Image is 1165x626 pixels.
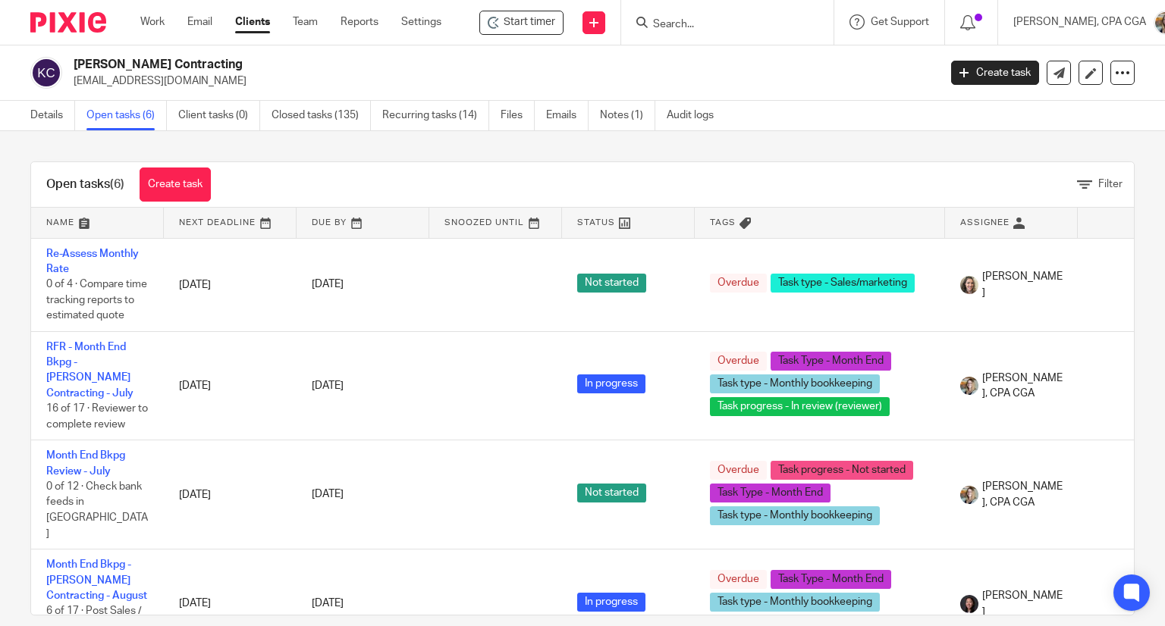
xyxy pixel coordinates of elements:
td: [DATE] [164,331,297,440]
a: Team [293,14,318,30]
p: [PERSON_NAME], CPA CGA [1013,14,1146,30]
span: Task progress - In review (reviewer) [710,397,890,416]
span: Task Type - Month End [710,484,831,502]
a: Month End Bkpg Review - July [46,450,125,476]
span: [PERSON_NAME], CPA CGA [982,479,1063,510]
img: IMG_7896.JPG [960,276,978,294]
a: Re-Assess Monthly Rate [46,249,139,274]
span: Task type - Monthly bookkeeping [710,593,880,612]
a: Work [140,14,165,30]
img: Chrissy%20McGale%20Bio%20Pic%201.jpg [960,486,978,504]
h2: [PERSON_NAME] Contracting [74,57,758,73]
span: Task progress - Not started [771,461,913,480]
a: Settings [401,14,441,30]
span: In progress [577,593,645,612]
a: Reports [341,14,378,30]
a: Email [187,14,212,30]
span: Not started [577,484,646,502]
span: Tags [710,218,736,227]
div: Kapela Contracting [479,11,564,35]
span: Not started [577,274,646,293]
a: Files [501,101,535,130]
input: Search [652,18,788,32]
span: Task type - Monthly bookkeeping [710,506,880,525]
span: [DATE] [312,380,344,391]
img: svg%3E [30,57,62,89]
span: Task Type - Month End [771,352,891,371]
a: Clients [235,14,270,30]
span: 0 of 4 · Compare time tracking reports to estimated quote [46,279,147,321]
a: Client tasks (0) [178,101,260,130]
a: RFR - Month End Bkpg - [PERSON_NAME] Contracting - July [46,342,133,399]
p: [EMAIL_ADDRESS][DOMAIN_NAME] [74,74,928,89]
span: Task type - Sales/marketing [771,274,915,293]
span: (6) [110,178,124,190]
a: Month End Bkpg - [PERSON_NAME] Contracting - August [46,559,147,601]
img: Pixie [30,12,106,33]
span: Overdue [710,570,767,589]
span: [PERSON_NAME] [982,269,1063,300]
h1: Open tasks [46,177,124,192]
span: 0 of 12 · Check bank feeds in [GEOGRAPHIC_DATA] [46,481,148,539]
span: Filter [1098,179,1123,189]
a: Closed tasks (135) [272,101,371,130]
a: Create task [951,61,1039,85]
img: Chrissy%20McGale%20Bio%20Pic%201.jpg [960,377,978,395]
span: In progress [577,374,645,393]
span: [DATE] [312,490,344,500]
a: Notes (1) [600,101,655,130]
td: [DATE] [164,238,297,331]
a: Audit logs [667,101,725,130]
span: Task type - Monthly bookkeeping [710,374,880,393]
a: Create task [140,167,211,202]
a: Details [30,101,75,130]
span: Task Type - Month End [771,570,891,589]
span: Overdue [710,352,767,371]
td: [DATE] [164,440,297,549]
span: Status [577,218,615,227]
img: Lili%20square.jpg [960,595,978,613]
a: Recurring tasks (14) [382,101,489,130]
span: Snoozed Until [444,218,524,227]
span: Overdue [710,274,767,293]
a: Open tasks (6) [86,101,167,130]
span: [PERSON_NAME], CPA CGA [982,371,1063,402]
span: [DATE] [312,598,344,609]
span: Overdue [710,461,767,480]
span: Start timer [504,14,555,30]
span: 16 of 17 · Reviewer to complete review [46,403,148,430]
a: Emails [546,101,589,130]
span: Get Support [871,17,929,27]
span: [PERSON_NAME] [982,588,1063,619]
span: [DATE] [312,280,344,290]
